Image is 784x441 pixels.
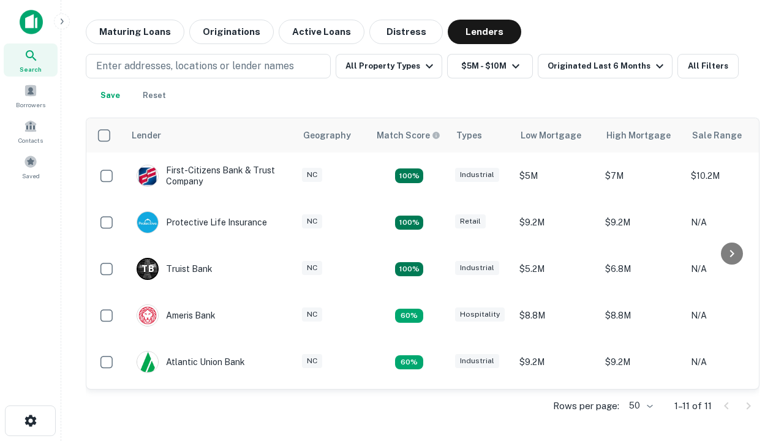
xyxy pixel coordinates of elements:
div: Industrial [455,261,499,275]
div: Truist Bank [137,258,213,280]
div: NC [302,307,322,322]
button: Reset [135,83,174,108]
div: Matching Properties: 1, hasApolloMatch: undefined [395,309,423,323]
th: Capitalize uses an advanced AI algorithm to match your search with the best lender. The match sco... [369,118,449,153]
a: Saved [4,150,58,183]
button: Originations [189,20,274,44]
button: Lenders [448,20,521,44]
img: picture [137,352,158,372]
td: $6.8M [599,246,685,292]
th: Lender [124,118,296,153]
div: Atlantic Union Bank [137,351,245,373]
img: picture [137,165,158,186]
div: Industrial [455,168,499,182]
div: Matching Properties: 2, hasApolloMatch: undefined [395,216,423,230]
div: Matching Properties: 3, hasApolloMatch: undefined [395,262,423,277]
td: $5M [513,153,599,199]
div: Protective Life Insurance [137,211,267,233]
td: $6.3M [513,385,599,432]
span: Borrowers [16,100,45,110]
th: High Mortgage [599,118,685,153]
span: Search [20,64,42,74]
div: NC [302,214,322,228]
p: Rows per page: [553,399,619,413]
div: Matching Properties: 2, hasApolloMatch: undefined [395,168,423,183]
td: $8.8M [599,292,685,339]
div: Retail [455,214,486,228]
th: Geography [296,118,369,153]
div: Industrial [455,354,499,368]
div: Ameris Bank [137,304,216,326]
div: Low Mortgage [521,128,581,143]
button: All Filters [677,54,739,78]
div: High Mortgage [606,128,671,143]
div: Matching Properties: 1, hasApolloMatch: undefined [395,355,423,370]
span: Contacts [18,135,43,145]
a: Search [4,43,58,77]
div: Geography [303,128,351,143]
button: Distress [369,20,443,44]
button: Active Loans [279,20,364,44]
div: NC [302,168,322,182]
div: NC [302,354,322,368]
p: T B [141,263,154,276]
div: Originated Last 6 Months [548,59,667,73]
div: Capitalize uses an advanced AI algorithm to match your search with the best lender. The match sco... [377,129,440,142]
a: Contacts [4,115,58,148]
div: NC [302,261,322,275]
td: $9.2M [599,339,685,385]
div: Hospitality [455,307,505,322]
th: Low Mortgage [513,118,599,153]
span: Saved [22,171,40,181]
p: Enter addresses, locations or lender names [96,59,294,73]
button: Originated Last 6 Months [538,54,673,78]
th: Types [449,118,513,153]
td: $6.3M [599,385,685,432]
button: Enter addresses, locations or lender names [86,54,331,78]
td: $8.8M [513,292,599,339]
img: picture [137,212,158,233]
td: $9.2M [599,199,685,246]
h6: Match Score [377,129,438,142]
button: All Property Types [336,54,442,78]
p: 1–11 of 11 [674,399,712,413]
div: Sale Range [692,128,742,143]
div: First-citizens Bank & Trust Company [137,165,284,187]
div: Types [456,128,482,143]
img: capitalize-icon.png [20,10,43,34]
button: $5M - $10M [447,54,533,78]
td: $9.2M [513,199,599,246]
div: 50 [624,397,655,415]
iframe: Chat Widget [723,304,784,363]
a: Borrowers [4,79,58,112]
div: Lender [132,128,161,143]
td: $7M [599,153,685,199]
button: Save your search to get updates of matches that match your search criteria. [91,83,130,108]
img: picture [137,305,158,326]
button: Maturing Loans [86,20,184,44]
td: $9.2M [513,339,599,385]
td: $5.2M [513,246,599,292]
